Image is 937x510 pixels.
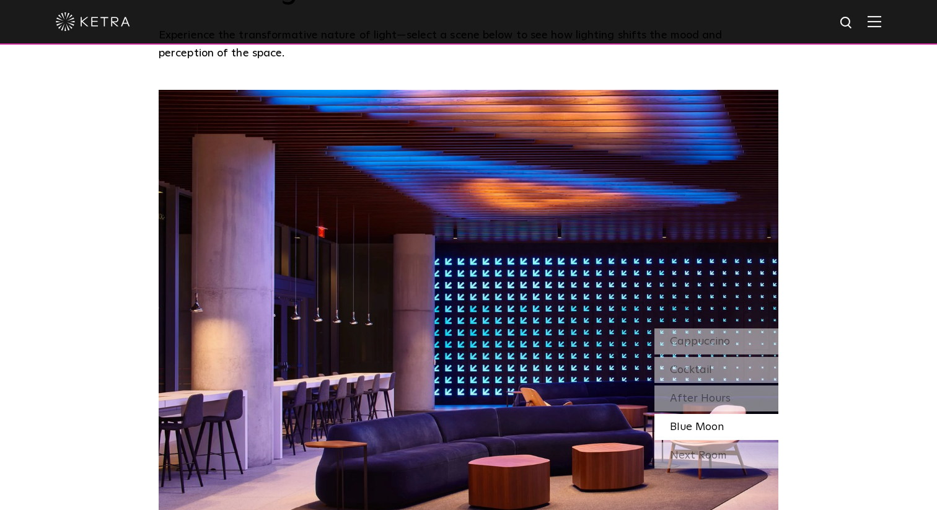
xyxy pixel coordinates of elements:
[670,393,731,404] span: After Hours
[670,421,724,433] span: Blue Moon
[670,364,712,376] span: Cocktail
[839,15,855,31] img: search icon
[654,442,778,468] div: Next Room
[670,336,730,347] span: Cappuccino
[56,12,130,31] img: ketra-logo-2019-white
[868,15,881,27] img: Hamburger%20Nav.svg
